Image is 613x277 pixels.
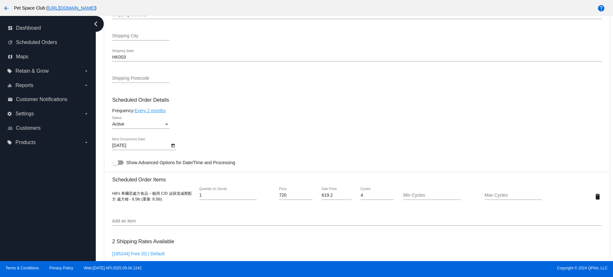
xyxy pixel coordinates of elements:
[84,83,89,88] i: arrow_drop_down
[5,266,39,270] a: Terms & Conditions
[112,251,164,256] a: [185244] Free (0) | Default
[126,159,235,166] span: Show Advanced Options for Date/Time and Processing
[16,125,41,131] span: Customers
[15,83,33,88] span: Reports
[8,123,89,133] a: people_outline Customers
[48,5,95,11] a: [URL][DOMAIN_NAME]
[91,19,101,29] i: chevron_left
[7,83,12,88] i: equalizer
[322,193,351,198] input: Sale Price
[112,235,174,248] h3: 2 Shipping Rates Available
[112,143,170,148] input: Next Occurrence Date
[112,191,192,201] span: Hill’s 希爾思處方食品 – 貓用 C/D 泌尿道减壓配方 處方糧 - 8.5lb (重量: 8.5lb)
[16,40,57,45] span: Scheduled Orders
[112,121,124,127] span: Active
[312,266,608,270] span: Copyright © 2024 QPilot, LLC
[8,23,89,33] a: dashboard Dashboard
[15,68,49,74] span: Retain & Grow
[112,76,170,81] input: Shipping Postcode
[14,5,96,11] span: Pet Space Club ( )
[15,140,35,145] span: Products
[8,52,89,62] a: map Maps
[7,140,12,145] i: local_offer
[279,193,313,198] input: Price
[84,69,89,74] i: arrow_drop_down
[112,108,602,113] div: Frequency:
[84,111,89,116] i: arrow_drop_down
[112,172,602,183] h3: Scheduled Order Items
[112,55,602,60] input: Shipping State
[594,193,602,200] mat-icon: delete
[8,40,13,45] i: update
[7,111,12,116] i: settings
[597,4,605,12] mat-icon: help
[199,193,257,198] input: Quantity (In Stock)
[8,37,89,47] a: update Scheduled Orders
[49,266,73,270] a: Privacy Policy
[16,54,28,60] span: Maps
[170,142,176,149] button: Open calendar
[8,97,13,102] i: email
[112,122,170,127] mat-select: Status
[8,94,89,105] a: email Customer Notifications
[7,69,12,74] i: local_offer
[360,193,394,198] input: Cycles
[8,26,13,31] i: dashboard
[84,266,142,270] a: Web:[DATE] API:2025.09.04.1242
[112,219,602,224] input: Add an item
[8,54,13,59] i: map
[15,111,34,117] span: Settings
[16,97,67,102] span: Customer Notifications
[403,193,461,198] input: Min Cycles
[8,126,13,131] i: people_outline
[3,4,10,12] mat-icon: arrow_back
[485,193,542,198] input: Max Cycles
[134,108,165,113] a: Every 2 months
[112,33,170,39] input: Shipping City
[16,25,41,31] span: Dashboard
[112,97,602,103] h3: Scheduled Order Details
[84,140,89,145] i: arrow_drop_down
